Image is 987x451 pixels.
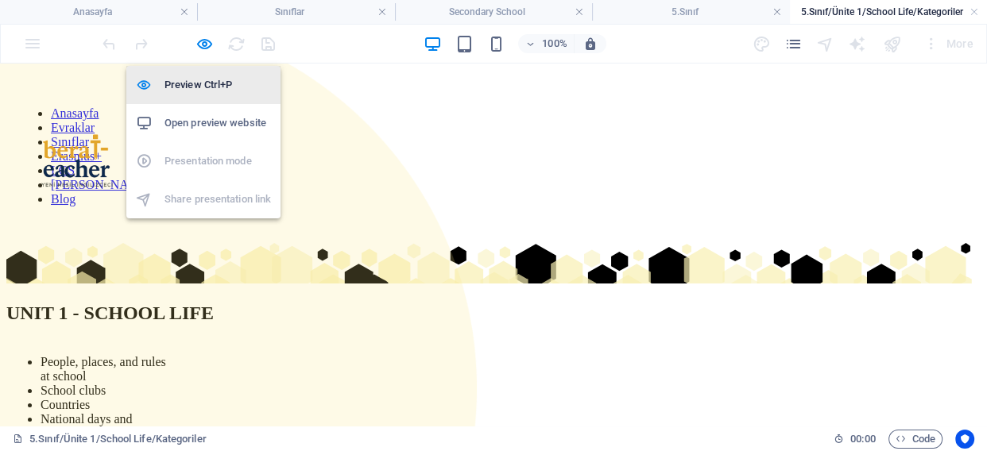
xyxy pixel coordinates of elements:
[592,3,789,21] h4: 5.Sınıf
[583,37,598,51] i: On resize automatically adjust zoom level to fit chosen device.
[518,34,575,53] button: 100%
[197,3,394,21] h4: Sınıflar
[888,430,942,449] button: Code
[542,34,567,53] h6: 100%
[850,430,875,449] span: 00 00
[395,3,592,21] h4: Secondary School
[861,433,864,445] span: :
[164,75,271,94] h6: Preview Ctrl+P
[784,34,803,53] button: pages
[164,114,271,133] h6: Open preview website
[13,30,153,170] img: beratunal.com
[896,430,935,449] span: Code
[13,430,207,449] a: Click to cancel selection. Double-click to open Pages
[6,239,981,260] h2: UNIT 1 - SCHOOL LIFE
[955,430,974,449] button: Usercentrics
[790,3,987,21] h4: 5.Sınıf/Ünite 1/School Life/Kategoriler
[834,430,876,449] h6: Session time
[784,35,802,53] i: Pages (Ctrl+Alt+S)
